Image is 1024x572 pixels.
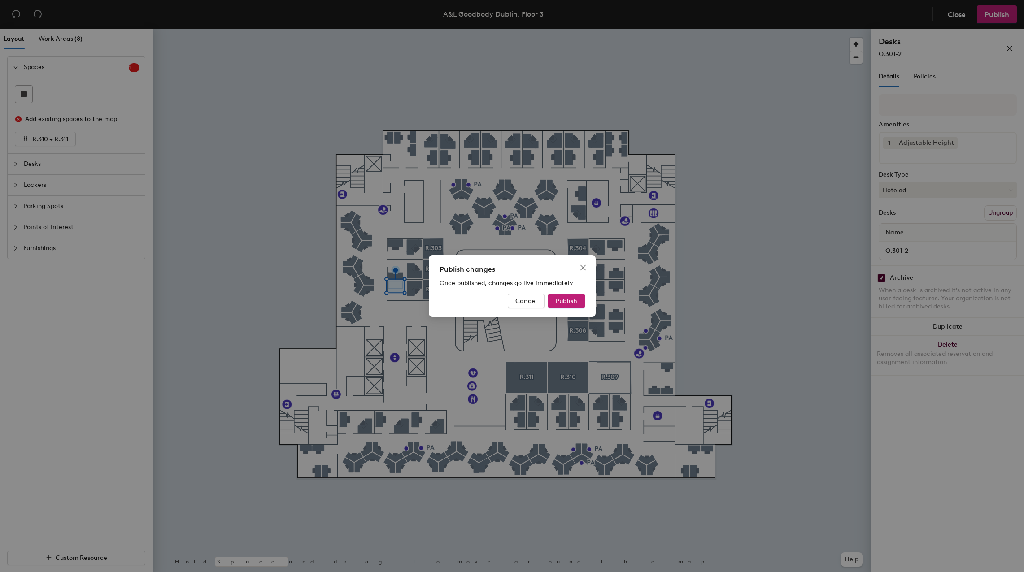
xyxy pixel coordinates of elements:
[548,294,585,308] button: Publish
[440,264,585,275] div: Publish changes
[576,260,590,275] button: Close
[576,264,590,271] span: Close
[508,294,545,308] button: Cancel
[580,264,587,271] span: close
[556,297,577,305] span: Publish
[515,297,537,305] span: Cancel
[440,279,573,287] span: Once published, changes go live immediately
